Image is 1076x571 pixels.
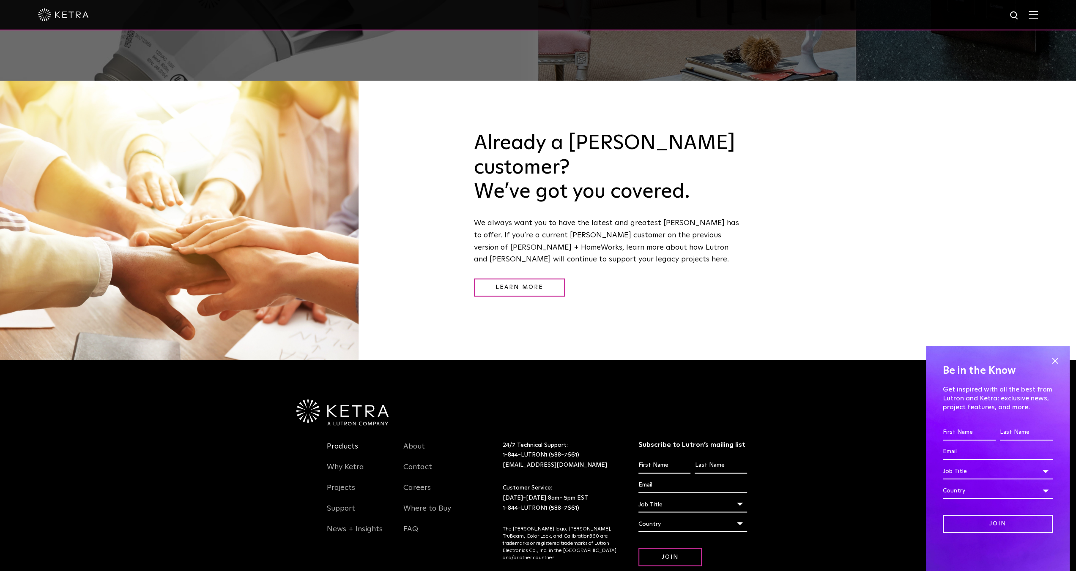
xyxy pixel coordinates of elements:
a: Why Ketra [327,462,364,481]
div: Navigation Menu [327,440,391,544]
input: First Name [638,457,690,473]
input: Join [638,548,702,566]
a: News + Insights [327,524,383,544]
input: Last Name [1000,424,1053,440]
a: [EMAIL_ADDRESS][DOMAIN_NAME] [503,462,607,468]
a: Products [327,441,358,461]
a: 1-844-LUTRON1 (588-7661) [503,505,579,511]
p: We always want you to have the latest and greatest [PERSON_NAME] has to offer. If you’re a curren... [474,217,743,266]
a: Projects [327,483,355,502]
p: Customer Service: [DATE]-[DATE] 8am- 5pm EST [503,483,617,513]
div: Country [943,483,1053,499]
img: Ketra-aLutronCo_White_RGB [296,399,389,425]
a: About [403,441,425,461]
p: Get inspired with all the best from Lutron and Ketra: exclusive news, project features, and more. [943,385,1053,411]
a: Support [327,503,355,523]
input: Email [638,477,747,493]
h4: Be in the Know [943,363,1053,379]
p: The [PERSON_NAME] logo, [PERSON_NAME], TruBeam, Color Lock, and Calibration360 are trademarks or ... [503,525,617,561]
input: Last Name [695,457,747,473]
h3: Already a [PERSON_NAME] customer? We’ve got you covered. [474,131,743,204]
a: FAQ [403,524,418,544]
a: Learn More [474,278,565,296]
h3: Subscribe to Lutron’s mailing list [638,440,747,449]
p: 24/7 Technical Support: [503,440,617,470]
input: First Name [943,424,996,440]
a: Careers [403,483,431,502]
a: Where to Buy [403,503,451,523]
div: Country [638,516,747,532]
a: 1-844-LUTRON1 (588-7661) [503,451,579,457]
a: Contact [403,462,432,481]
div: Job Title [943,463,1053,479]
div: Job Title [638,496,747,512]
input: Email [943,444,1053,460]
div: Navigation Menu [403,440,468,544]
img: search icon [1009,11,1020,21]
img: Hamburger%20Nav.svg [1029,11,1038,19]
img: ketra-logo-2019-white [38,8,89,21]
input: Join [943,515,1053,533]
